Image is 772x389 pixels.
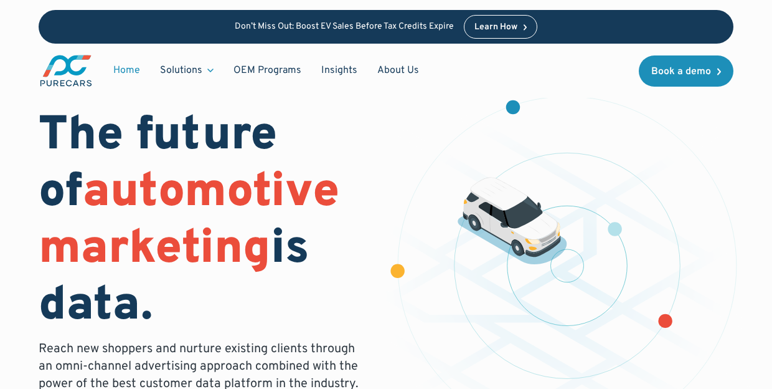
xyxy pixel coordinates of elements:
[651,67,711,77] div: Book a demo
[150,59,224,82] div: Solutions
[39,54,93,88] img: purecars logo
[39,163,339,280] span: automotive marketing
[311,59,367,82] a: Insights
[39,108,371,336] h1: The future of is data.
[103,59,150,82] a: Home
[235,22,454,32] p: Don’t Miss Out: Boost EV Sales Before Tax Credits Expire
[367,59,429,82] a: About Us
[224,59,311,82] a: OEM Programs
[39,54,93,88] a: main
[458,178,567,264] img: illustration of a vehicle
[464,15,538,39] a: Learn How
[474,23,517,32] div: Learn How
[160,64,202,77] div: Solutions
[639,55,733,87] a: Book a demo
